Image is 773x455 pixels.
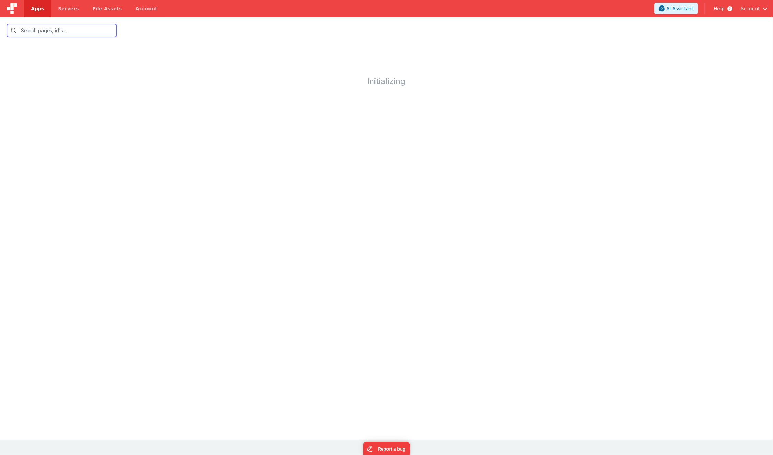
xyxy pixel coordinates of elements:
[666,5,693,12] span: AI Assistant
[58,5,79,12] span: Servers
[31,5,44,12] span: Apps
[93,5,122,12] span: File Assets
[7,24,117,37] input: Search pages, id's ...
[740,5,768,12] button: Account
[714,5,725,12] span: Help
[654,3,698,14] button: AI Assistant
[740,5,760,12] span: Account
